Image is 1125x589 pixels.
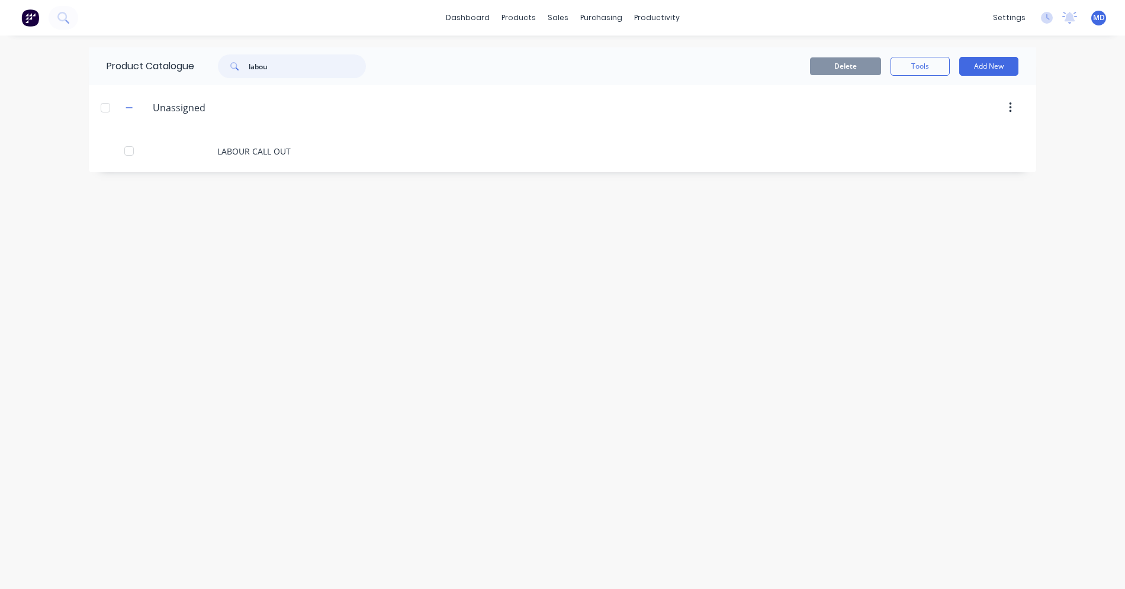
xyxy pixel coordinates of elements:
[153,101,293,115] input: Enter category name
[496,9,542,27] div: products
[249,54,366,78] input: Search...
[574,9,628,27] div: purchasing
[1093,12,1105,23] span: MD
[542,9,574,27] div: sales
[440,9,496,27] a: dashboard
[987,9,1031,27] div: settings
[891,57,950,76] button: Tools
[628,9,686,27] div: productivity
[89,47,194,85] div: Product Catalogue
[89,130,1036,172] div: LABOUR CALL OUT
[21,9,39,27] img: Factory
[959,57,1018,76] button: Add New
[810,57,881,75] button: Delete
